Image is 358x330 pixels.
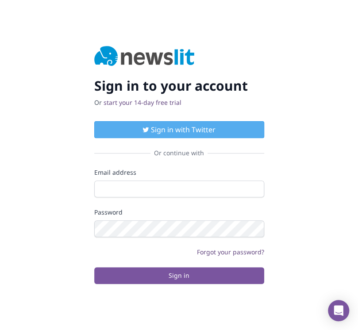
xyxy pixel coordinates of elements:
[150,149,208,157] span: Or continue with
[104,98,181,107] a: start your 14-day free trial
[197,248,264,256] a: Forgot your password?
[94,267,264,284] button: Sign in
[328,300,349,321] div: Open Intercom Messenger
[94,98,264,107] p: Or
[94,78,264,94] h2: Sign in to your account
[94,168,264,177] label: Email address
[94,208,264,217] label: Password
[94,46,195,67] img: Newslit
[94,121,264,138] button: Sign in with Twitter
